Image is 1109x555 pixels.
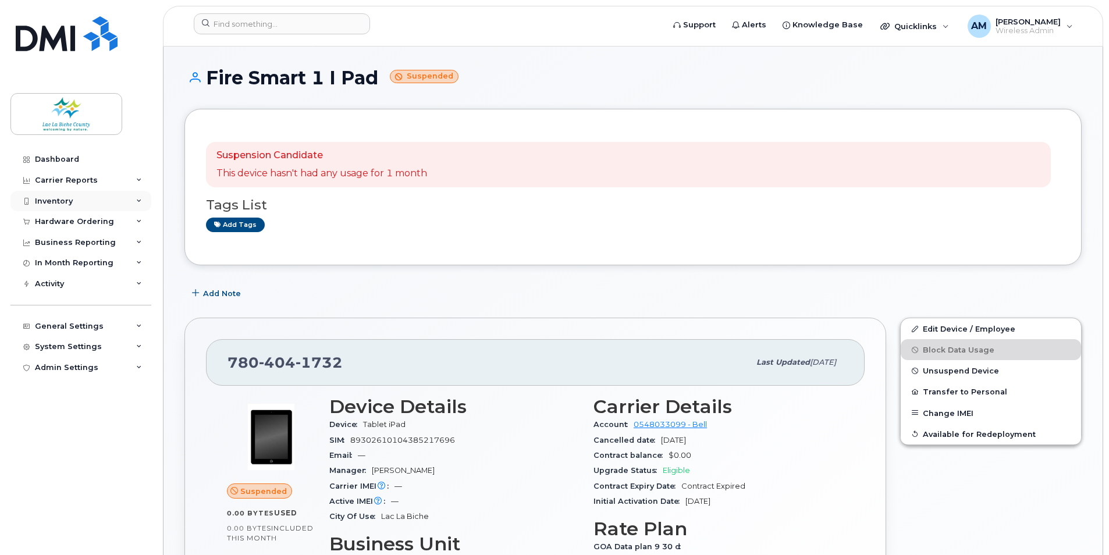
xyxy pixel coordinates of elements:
[593,518,844,539] h3: Rate Plan
[381,512,429,521] span: Lac La Biche
[329,420,363,429] span: Device
[669,451,691,460] span: $0.00
[593,542,687,551] span: GOA Data plan 9 30 d
[923,429,1036,438] span: Available for Redeployment
[681,482,745,490] span: Contract Expired
[329,497,391,506] span: Active IMEI
[593,396,844,417] h3: Carrier Details
[329,482,394,490] span: Carrier IMEI
[206,198,1060,212] h3: Tags List
[363,420,406,429] span: Tablet iPad
[394,482,402,490] span: —
[329,512,381,521] span: City Of Use
[227,524,271,532] span: 0.00 Bytes
[358,451,365,460] span: —
[923,367,999,375] span: Unsuspend Device
[203,288,241,299] span: Add Note
[184,283,251,304] button: Add Note
[391,497,399,506] span: —
[901,360,1081,381] button: Unsuspend Device
[184,67,1082,88] h1: Fire Smart 1 I Pad
[329,436,350,444] span: SIM
[593,466,663,475] span: Upgrade Status
[901,424,1081,444] button: Available for Redeployment
[663,466,690,475] span: Eligible
[661,436,686,444] span: [DATE]
[593,497,685,506] span: Initial Activation Date
[240,486,287,497] span: Suspended
[901,403,1081,424] button: Change IMEI
[259,354,296,371] span: 404
[216,167,427,180] p: This device hasn't had any usage for 1 month
[593,436,661,444] span: Cancelled date
[390,70,458,83] small: Suspended
[810,358,836,367] span: [DATE]
[593,451,669,460] span: Contract balance
[901,318,1081,339] a: Edit Device / Employee
[227,524,314,543] span: included this month
[372,466,435,475] span: [PERSON_NAME]
[228,354,343,371] span: 780
[274,508,297,517] span: used
[901,339,1081,360] button: Block Data Usage
[227,509,274,517] span: 0.00 Bytes
[296,354,343,371] span: 1732
[350,436,455,444] span: 89302610104385217696
[236,402,306,472] img: image20231002-3703462-fz3vdb.jpeg
[216,149,427,162] p: Suspension Candidate
[329,533,580,554] h3: Business Unit
[329,451,358,460] span: Email
[685,497,710,506] span: [DATE]
[206,218,265,232] a: Add tags
[329,396,580,417] h3: Device Details
[593,420,634,429] span: Account
[593,482,681,490] span: Contract Expiry Date
[756,358,810,367] span: Last updated
[634,420,707,429] a: 0548033099 - Bell
[901,381,1081,402] button: Transfer to Personal
[329,466,372,475] span: Manager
